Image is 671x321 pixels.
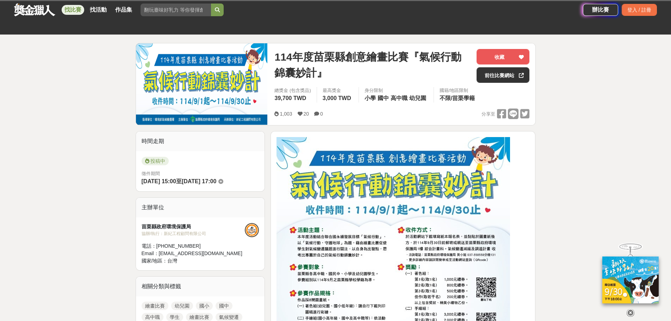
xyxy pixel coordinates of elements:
[365,87,428,94] div: 身分限制
[136,131,265,151] div: 時間走期
[142,178,176,184] span: [DATE] 15:00
[481,109,495,119] span: 分享至
[477,49,529,64] button: 收藏
[87,5,110,15] a: 找活動
[391,95,408,101] span: 高中職
[583,4,618,16] a: 辦比賽
[622,4,657,16] div: 登入 / 註冊
[136,198,265,217] div: 主辦單位
[171,302,193,310] a: 幼兒園
[142,258,168,264] span: 國家/地區：
[141,4,211,16] input: 翻玩臺味好乳力 等你發揮創意！
[196,302,213,310] a: 國小
[365,95,376,101] span: 小學
[182,178,216,184] span: [DATE] 17:00
[440,87,477,94] div: 國籍/地區限制
[323,87,353,94] span: 最高獎金
[409,95,426,101] span: 幼兒園
[142,223,245,230] div: 苗栗縣政府環境保護局
[602,257,659,303] img: ff197300-f8ee-455f-a0ae-06a3645bc375.jpg
[378,95,389,101] span: 國中
[136,277,265,296] div: 相關分類與標籤
[176,178,182,184] span: 至
[216,302,232,310] a: 國中
[62,5,84,15] a: 找比賽
[440,95,475,101] span: 不限/苗栗學籍
[142,171,160,176] span: 徵件期間
[136,43,268,125] img: Cover Image
[142,157,169,165] span: 投稿中
[142,230,245,237] div: 協辦/執行： 新紀工程顧問有限公司
[274,95,306,101] span: 39,700 TWD
[112,5,135,15] a: 作品集
[167,258,177,264] span: 台灣
[274,49,471,81] span: 114年度苗栗縣創意繪畫比賽『氣候行動錦囊妙計』
[142,302,168,310] a: 繪畫比賽
[304,111,309,117] span: 20
[320,111,323,117] span: 0
[323,95,351,101] span: 3,000 TWD
[274,87,311,94] span: 總獎金 (包含獎品)
[142,250,245,257] div: Email： [EMAIL_ADDRESS][DOMAIN_NAME]
[477,67,529,83] a: 前往比賽網站
[142,242,245,250] div: 電話： [PHONE_NUMBER]
[280,111,292,117] span: 1,003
